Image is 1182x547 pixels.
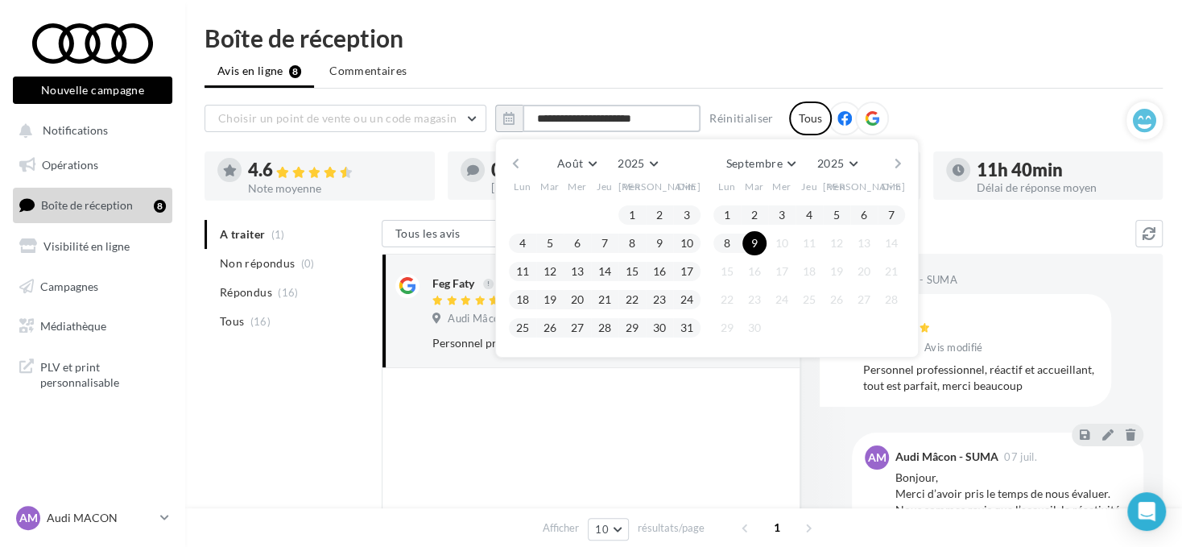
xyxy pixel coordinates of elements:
[248,161,422,180] div: 4.6
[47,510,154,526] p: Audi MACON
[703,109,780,128] button: Réinitialiser
[10,148,176,182] a: Opérations
[852,231,876,255] button: 13
[852,288,876,312] button: 27
[595,523,609,536] span: 10
[742,316,767,340] button: 30
[41,198,133,212] span: Boîte de réception
[789,102,832,135] div: Tous
[565,288,589,312] button: 20
[538,259,562,284] button: 12
[154,200,166,213] div: 8
[770,231,794,255] button: 10
[797,231,821,255] button: 11
[742,259,767,284] button: 16
[568,180,587,193] span: Mer
[675,203,699,227] button: 3
[301,257,315,270] span: (0)
[220,284,272,300] span: Répondus
[19,510,38,526] span: AM
[772,180,791,193] span: Mer
[879,231,903,255] button: 14
[491,182,665,193] div: [PERSON_NAME] non répondus
[10,230,176,263] a: Visibilité en ligne
[597,180,613,193] span: Jeu
[868,450,886,466] span: AM
[742,231,767,255] button: 9
[432,276,474,292] div: Feg Faty
[13,77,172,104] button: Nouvelle campagne
[538,231,562,255] button: 5
[620,203,644,227] button: 1
[491,161,665,179] div: 0
[218,111,457,125] span: Choisir un point de vente ou un code magasin
[770,288,794,312] button: 24
[726,156,783,170] span: Septembre
[40,356,166,391] span: PLV et print personnalisable
[924,341,983,354] span: Avis modifié
[551,152,602,175] button: Août
[823,180,906,193] span: [PERSON_NAME]
[10,309,176,343] a: Médiathèque
[565,259,589,284] button: 13
[40,319,106,333] span: Médiathèque
[882,180,901,193] span: Dim
[593,288,617,312] button: 21
[565,231,589,255] button: 6
[825,288,849,312] button: 26
[205,26,1163,50] div: Boîte de réception
[538,316,562,340] button: 26
[593,259,617,284] button: 14
[715,288,739,312] button: 22
[638,520,705,536] span: résultats/page
[395,226,461,240] span: Tous les avis
[543,520,579,536] span: Afficher
[205,105,486,132] button: Choisir un point de vente ou un code magasin
[675,231,699,255] button: 10
[43,239,130,253] span: Visibilité en ligne
[382,220,543,247] button: Tous les avis
[879,203,903,227] button: 7
[647,316,672,340] button: 30
[863,307,986,318] div: Feg Faty
[825,203,849,227] button: 5
[715,231,739,255] button: 8
[797,288,821,312] button: 25
[565,316,589,340] button: 27
[588,518,629,541] button: 10
[797,259,821,284] button: 18
[647,259,672,284] button: 16
[718,180,736,193] span: Lun
[278,286,298,299] span: (16)
[593,316,617,340] button: 28
[801,180,817,193] span: Jeu
[977,161,1151,179] div: 11h 40min
[817,156,844,170] span: 2025
[510,288,535,312] button: 18
[647,288,672,312] button: 23
[825,231,849,255] button: 12
[675,288,699,312] button: 24
[40,279,98,292] span: Campagnes
[675,259,699,284] button: 17
[618,156,644,170] span: 2025
[720,152,802,175] button: Septembre
[764,515,790,541] span: 1
[647,231,672,255] button: 9
[248,183,422,194] div: Note moyenne
[745,180,764,193] span: Mar
[620,259,644,284] button: 15
[593,231,617,255] button: 7
[220,313,244,329] span: Tous
[620,316,644,340] button: 29
[677,180,696,193] span: Dim
[620,231,644,255] button: 8
[879,259,903,284] button: 21
[825,259,849,284] button: 19
[1004,452,1037,462] span: 07 juil.
[620,288,644,312] button: 22
[618,180,701,193] span: [PERSON_NAME]
[852,203,876,227] button: 6
[514,180,531,193] span: Lun
[510,316,535,340] button: 25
